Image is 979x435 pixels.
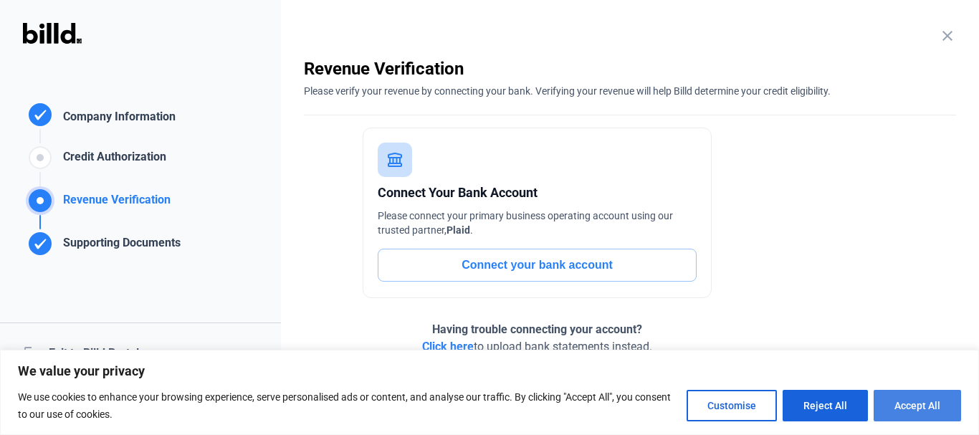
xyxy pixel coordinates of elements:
p: We use cookies to enhance your browsing experience, serve personalised ads or content, and analys... [18,388,676,423]
span: Having trouble connecting your account? [432,322,642,336]
button: Accept All [874,390,961,421]
div: Supporting Documents [57,234,181,258]
span: Plaid [446,224,470,236]
div: Connect Your Bank Account [378,183,697,203]
mat-icon: close [939,27,956,44]
div: Credit Authorization [57,148,166,172]
img: Billd Logo [23,23,82,44]
div: Revenue Verification [304,57,956,80]
div: Please connect your primary business operating account using our trusted partner, . [378,209,697,237]
button: Connect your bank account [378,249,697,282]
mat-icon: logout [23,345,37,359]
button: Reject All [783,390,868,421]
div: to upload bank statements instead. [422,321,652,355]
div: Revenue Verification [57,191,171,215]
div: Please verify your revenue by connecting your bank. Verifying your revenue will help Billd determ... [304,80,956,98]
div: Company Information [57,108,176,129]
button: Customise [687,390,777,421]
span: Click here [422,340,474,353]
p: We value your privacy [18,363,961,380]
